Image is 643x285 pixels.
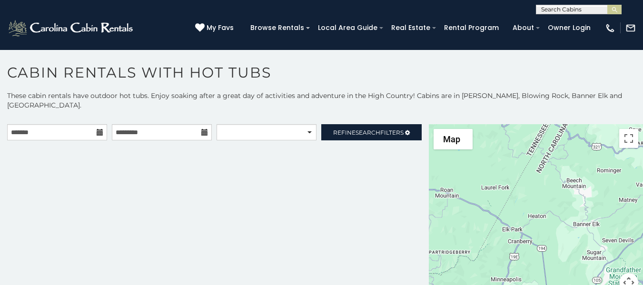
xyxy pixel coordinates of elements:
[508,20,539,35] a: About
[605,23,615,33] img: phone-regular-white.png
[386,20,435,35] a: Real Estate
[7,19,136,38] img: White-1-2.png
[625,23,636,33] img: mail-regular-white.png
[333,129,404,136] span: Refine Filters
[439,20,504,35] a: Rental Program
[321,124,421,140] a: RefineSearchFilters
[246,20,309,35] a: Browse Rentals
[543,20,595,35] a: Owner Login
[313,20,382,35] a: Local Area Guide
[195,23,236,33] a: My Favs
[356,129,380,136] span: Search
[434,129,473,149] button: Change map style
[207,23,234,33] span: My Favs
[619,129,638,148] button: Toggle fullscreen view
[443,134,460,144] span: Map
